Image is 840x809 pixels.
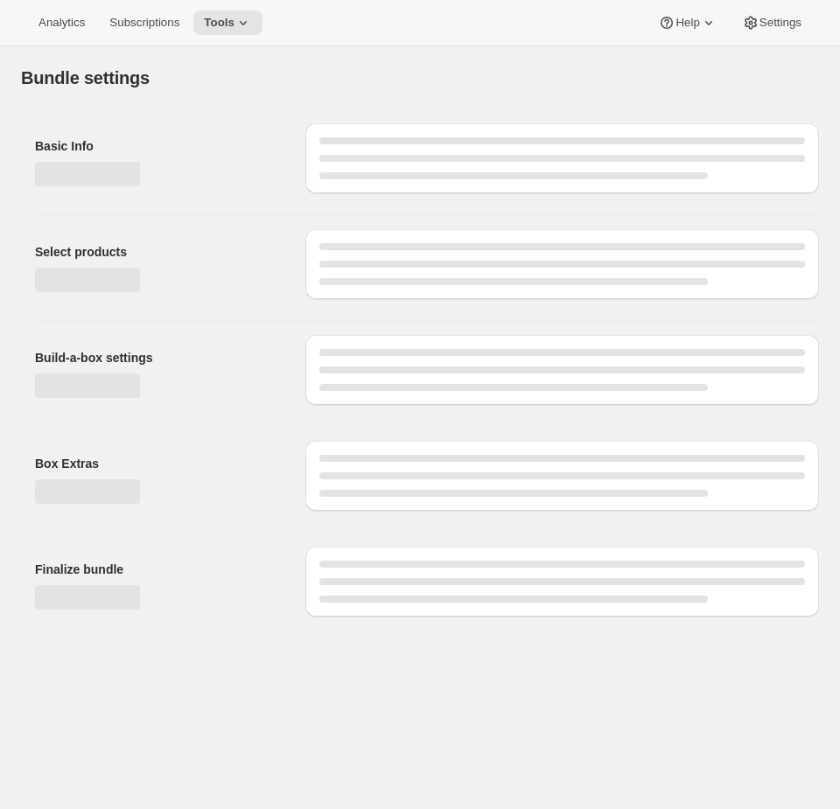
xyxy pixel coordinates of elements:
[35,243,277,261] h2: Select products
[675,16,699,30] span: Help
[35,137,277,155] h2: Basic Info
[35,455,277,472] h2: Box Extras
[99,10,190,35] button: Subscriptions
[109,16,179,30] span: Subscriptions
[35,561,277,578] h2: Finalize bundle
[193,10,262,35] button: Tools
[204,16,234,30] span: Tools
[21,67,150,88] h1: Bundle settings
[731,10,812,35] button: Settings
[35,349,277,366] h2: Build-a-box settings
[647,10,727,35] button: Help
[759,16,801,30] span: Settings
[28,10,95,35] button: Analytics
[38,16,85,30] span: Analytics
